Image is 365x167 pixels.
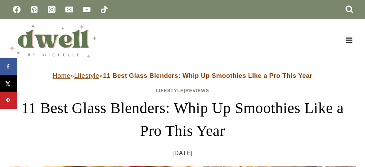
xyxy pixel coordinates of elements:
a: Lifestyle [74,72,99,79]
button: Open menu [342,34,356,46]
span: » » [52,72,312,79]
a: TikTok [97,2,112,17]
span: | [156,88,209,93]
a: Pinterest [27,2,42,17]
a: Home [52,72,70,79]
a: Instagram [44,2,59,17]
a: Reviews [186,88,209,93]
time: [DATE] [173,148,193,158]
img: DWELL by michelle [9,23,97,58]
a: YouTube [79,2,94,17]
button: View Search Form [343,3,356,16]
a: Lifestyle [156,88,184,93]
strong: 11 Best Glass Blenders: Whip Up Smoothies Like a Pro This Year [103,72,313,79]
a: Facebook [9,2,24,17]
h1: 11 Best Glass Blenders: Whip Up Smoothies Like a Pro This Year [9,97,356,142]
a: Email [62,2,77,17]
